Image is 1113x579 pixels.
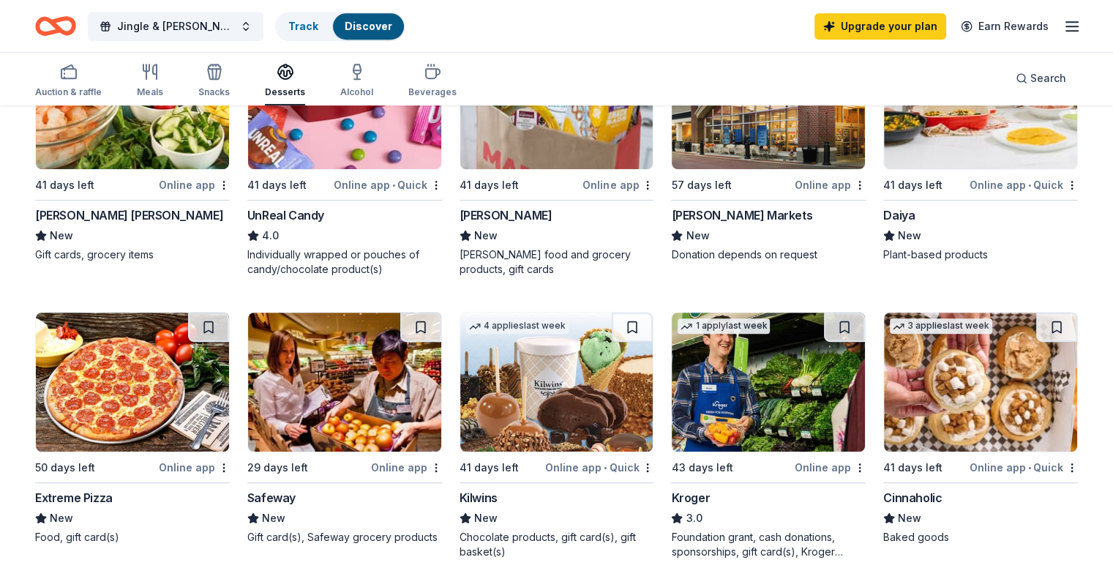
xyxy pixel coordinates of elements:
div: Gift card(s), Safeway grocery products [247,530,442,545]
a: Home [35,9,76,43]
div: 41 days left [35,176,94,194]
img: Image for Extreme Pizza [36,313,229,452]
div: Foundation grant, cash donations, sponsorships, gift card(s), Kroger products [671,530,866,559]
div: 57 days left [671,176,731,194]
span: 4.0 [262,227,279,244]
div: Online app [795,458,866,477]
button: Jingle & [PERSON_NAME] [88,12,263,41]
div: Extreme Pizza [35,489,113,507]
span: New [686,227,709,244]
div: Gift cards, grocery items [35,247,230,262]
div: 4 applies last week [466,318,569,334]
span: • [1028,179,1031,191]
div: 29 days left [247,459,308,477]
div: Baked goods [883,530,1078,545]
span: New [262,509,285,527]
span: New [50,227,73,244]
button: Desserts [265,57,305,105]
span: • [1028,462,1031,474]
div: 41 days left [460,459,519,477]
div: Alcohol [340,86,373,98]
div: Online app Quick [545,458,653,477]
div: Desserts [265,86,305,98]
div: 50 days left [35,459,95,477]
div: Online app [795,176,866,194]
a: Earn Rewards [952,13,1057,40]
span: • [392,179,395,191]
a: Image for Weis Markets57 days leftOnline app[PERSON_NAME] MarketsNewDonation depends on request [671,29,866,262]
button: Meals [137,57,163,105]
div: Online app [159,176,230,194]
a: Image for Cinnaholic3 applieslast week41 days leftOnline app•QuickCinnaholicNewBaked goods [883,312,1078,545]
div: Safeway [247,489,296,507]
div: Online app Quick [970,176,1078,194]
div: Online app [582,176,653,194]
div: Cinnaholic [883,489,942,507]
img: Image for Cinnaholic [884,313,1077,452]
div: 41 days left [247,176,307,194]
div: Auction & raffle [35,86,102,98]
a: Image for Harris Teeter1 applylast week41 days leftOnline app[PERSON_NAME] [PERSON_NAME]NewGift c... [35,29,230,262]
div: 41 days left [883,176,943,194]
button: Snacks [198,57,230,105]
div: Individually wrapped or pouches of candy/chocolate product(s) [247,247,442,277]
span: Jingle & [PERSON_NAME] [117,18,234,35]
img: Image for Kilwins [460,313,653,452]
div: Snacks [198,86,230,98]
button: Beverages [408,57,457,105]
img: Image for Kroger [672,313,865,452]
span: New [50,509,73,527]
button: TrackDiscover [275,12,405,41]
div: [PERSON_NAME] food and grocery products, gift cards [460,247,654,277]
span: • [604,462,607,474]
div: 41 days left [460,176,519,194]
img: Image for Safeway [248,313,441,452]
div: 41 days left [883,459,943,477]
a: Image for Kroger1 applylast week43 days leftOnline appKroger3.0Foundation grant, cash donations, ... [671,312,866,559]
button: Auction & raffle [35,57,102,105]
div: 1 apply last week [678,318,770,334]
span: Search [1030,70,1066,87]
span: New [474,509,498,527]
div: Plant-based products [883,247,1078,262]
span: New [898,509,921,527]
a: Track [288,20,318,32]
div: [PERSON_NAME] [PERSON_NAME] [35,206,223,224]
div: [PERSON_NAME] [460,206,552,224]
span: New [474,227,498,244]
div: Daiya [883,206,915,224]
div: Kroger [671,489,710,507]
button: Search [1004,64,1078,93]
div: Online app [371,458,442,477]
div: Chocolate products, gift card(s), gift basket(s) [460,530,654,559]
a: Upgrade your plan [814,13,946,40]
div: Food, gift card(s) [35,530,230,545]
div: [PERSON_NAME] Markets [671,206,812,224]
a: Image for Safeway29 days leftOnline appSafewayNewGift card(s), Safeway grocery products [247,312,442,545]
a: Image for Extreme Pizza50 days leftOnline appExtreme PizzaNewFood, gift card(s) [35,312,230,545]
div: Online app Quick [334,176,442,194]
div: Beverages [408,86,457,98]
span: New [898,227,921,244]
a: Discover [345,20,392,32]
a: Image for Daiya2 applieslast week41 days leftOnline app•QuickDaiyaNewPlant-based products [883,29,1078,262]
div: Online app Quick [970,458,1078,477]
div: Online app [159,458,230,477]
div: Kilwins [460,489,498,507]
a: Image for Kilwins4 applieslast week41 days leftOnline app•QuickKilwinsNewChocolate products, gift... [460,312,654,559]
span: 3.0 [686,509,702,527]
a: Image for UnReal Candy6 applieslast week41 days leftOnline app•QuickUnReal Candy4.0Individually w... [247,29,442,277]
div: Donation depends on request [671,247,866,262]
div: UnReal Candy [247,206,324,224]
a: Image for MARTIN'SLocal41 days leftOnline app[PERSON_NAME]New[PERSON_NAME] food and grocery produ... [460,29,654,277]
div: Meals [137,86,163,98]
div: 3 applies last week [890,318,992,334]
div: 43 days left [671,459,732,477]
button: Alcohol [340,57,373,105]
